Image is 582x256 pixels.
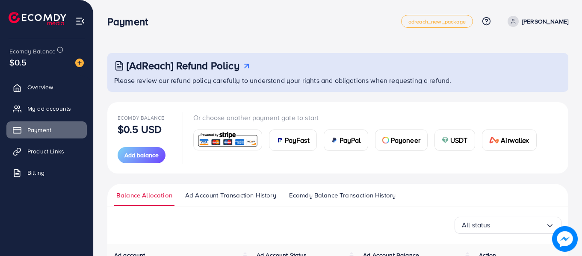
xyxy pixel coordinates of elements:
p: Or choose another payment gate to start [193,112,544,123]
span: $0.5 [9,56,27,68]
span: Add balance [124,151,159,159]
a: cardUSDT [434,129,475,151]
a: card [193,129,262,150]
span: Ecomdy Balance [118,114,164,121]
span: All status [462,218,490,232]
h3: Payment [107,15,155,28]
img: card [331,137,338,144]
img: card [489,137,499,144]
p: Please review our refund policy carefully to understand your rights and obligations when requesti... [114,75,563,85]
img: card [382,137,389,144]
span: Balance Allocation [116,191,172,200]
span: Billing [27,168,44,177]
p: $0.5 USD [118,124,162,134]
a: Payment [6,121,87,138]
a: Product Links [6,143,87,160]
a: cardPayFast [269,129,317,151]
a: cardAirwallex [482,129,537,151]
img: image [75,59,84,67]
a: cardPayPal [324,129,368,151]
span: PayPal [340,135,361,145]
h3: [AdReach] Refund Policy [127,59,239,72]
span: Payment [27,126,51,134]
span: Payoneer [391,135,420,145]
img: card [276,137,283,144]
span: adreach_new_package [408,19,466,24]
a: Overview [6,79,87,96]
button: Add balance [118,147,165,163]
span: PayFast [285,135,310,145]
img: menu [75,16,85,26]
span: Ad Account Transaction History [185,191,276,200]
a: cardPayoneer [375,129,428,151]
a: My ad accounts [6,100,87,117]
p: [PERSON_NAME] [522,16,568,26]
img: card [442,137,449,144]
span: Ecomdy Balance [9,47,56,56]
img: image [552,226,578,252]
input: Search for option [490,218,546,232]
div: Search for option [455,217,561,234]
a: [PERSON_NAME] [504,16,568,27]
span: Airwallex [501,135,529,145]
span: Overview [27,83,53,91]
img: card [196,131,259,149]
span: USDT [450,135,468,145]
span: My ad accounts [27,104,71,113]
span: Ecomdy Balance Transaction History [289,191,396,200]
span: Product Links [27,147,64,156]
a: adreach_new_package [401,15,473,28]
img: logo [9,12,66,25]
a: Billing [6,164,87,181]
